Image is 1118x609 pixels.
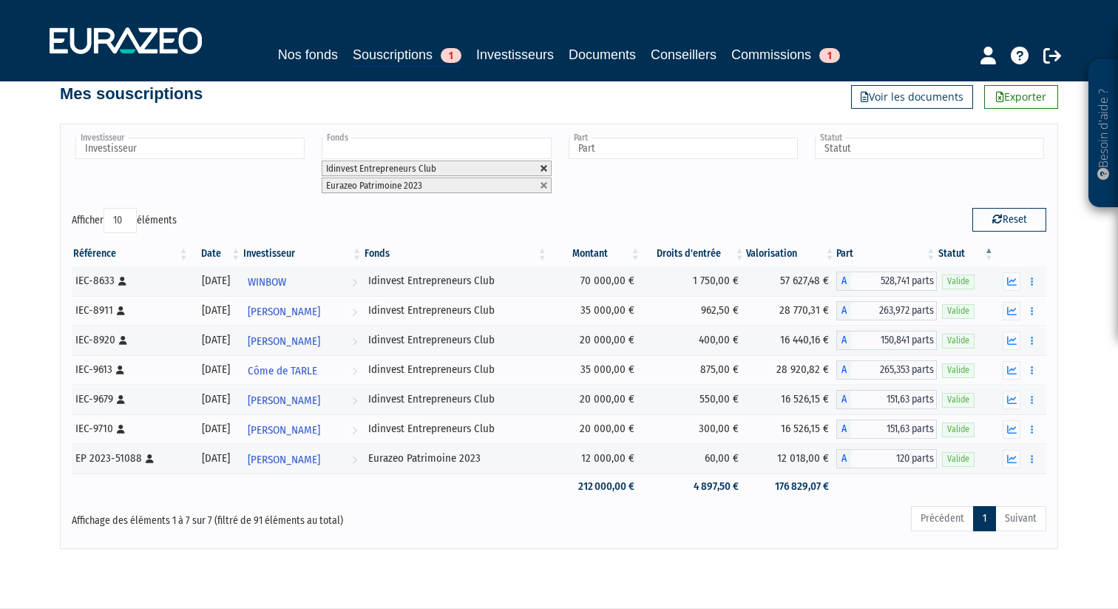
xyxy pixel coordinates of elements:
span: [PERSON_NAME] [248,298,320,326]
td: 300,00 € [642,414,746,444]
th: Part: activer pour trier la colonne par ordre croissant [836,241,938,266]
a: [PERSON_NAME] [242,414,363,444]
div: [DATE] [195,391,237,407]
div: IEC-9679 [75,391,185,407]
div: [DATE] [195,273,237,289]
a: Exporter [984,85,1058,109]
th: Montant: activer pour trier la colonne par ordre croissant [549,241,642,266]
span: Valide [942,304,975,318]
span: Valide [942,363,975,377]
span: A [836,331,851,350]
div: Idinvest Entrepreneurs Club [368,391,543,407]
i: [Français] Personne physique [117,425,125,434]
a: [PERSON_NAME] [242,385,363,414]
span: A [836,272,851,291]
a: Documents [569,44,636,65]
td: 35 000,00 € [549,296,642,326]
span: WINBOW [248,269,286,296]
div: [DATE] [195,421,237,437]
div: Idinvest Entrepreneurs Club [368,362,543,377]
div: IEC-9710 [75,421,185,437]
th: Fonds: activer pour trier la colonne par ordre croissant [363,241,549,266]
td: 12 000,00 € [549,444,642,474]
td: 550,00 € [642,385,746,414]
div: [DATE] [195,332,237,348]
span: A [836,390,851,409]
a: 1 [973,506,996,531]
a: WINBOW [242,266,363,296]
span: 1 [819,48,840,63]
p: Besoin d'aide ? [1095,67,1112,201]
td: 35 000,00 € [549,355,642,385]
h4: Mes souscriptions [60,85,203,103]
div: A - Idinvest Entrepreneurs Club [836,360,938,380]
td: 16 526,15 € [746,385,836,414]
div: Eurazeo Patrimoine 2023 [368,451,543,466]
span: Côme de TARLE [248,357,317,385]
td: 4 897,50 € [642,474,746,499]
td: 20 000,00 € [549,326,642,355]
div: Idinvest Entrepreneurs Club [368,421,543,437]
div: IEC-9613 [75,362,185,377]
div: [DATE] [195,362,237,377]
span: Valide [942,423,975,437]
i: Voir l'investisseur [352,269,357,296]
td: 60,00 € [642,444,746,474]
span: Valide [942,334,975,348]
i: [Français] Personne physique [146,454,154,463]
div: EP 2023-51088 [75,451,185,466]
i: Voir l'investisseur [352,328,357,355]
label: Afficher éléments [72,208,177,233]
span: 151,63 parts [851,390,938,409]
td: 28 770,31 € [746,296,836,326]
span: [PERSON_NAME] [248,446,320,474]
span: [PERSON_NAME] [248,387,320,414]
a: [PERSON_NAME] [242,444,363,474]
div: A - Idinvest Entrepreneurs Club [836,420,938,439]
span: A [836,301,851,320]
div: Idinvest Entrepreneurs Club [368,303,543,318]
a: Commissions1 [731,44,840,65]
th: Investisseur: activer pour trier la colonne par ordre croissant [242,241,363,266]
span: 265,353 parts [851,360,938,380]
i: Voir l'investisseur [352,417,357,444]
select: Afficheréléments [104,208,137,233]
div: IEC-8920 [75,332,185,348]
button: Reset [972,208,1046,232]
div: Affichage des éléments 1 à 7 sur 7 (filtré de 91 éléments au total) [72,505,465,528]
a: [PERSON_NAME] [242,296,363,326]
span: Idinvest Entrepreneurs Club [326,163,436,174]
i: [Français] Personne physique [117,395,125,404]
div: IEC-8911 [75,303,185,318]
i: [Français] Personne physique [119,336,127,345]
img: 1732889491-logotype_eurazeo_blanc_rvb.png [50,27,202,54]
div: Idinvest Entrepreneurs Club [368,273,543,289]
i: Voir l'investisseur [352,298,357,326]
span: Valide [942,275,975,289]
i: [Français] Personne physique [116,366,124,374]
div: A - Idinvest Entrepreneurs Club [836,301,938,320]
span: [PERSON_NAME] [248,328,320,355]
div: Idinvest Entrepreneurs Club [368,332,543,348]
td: 28 920,82 € [746,355,836,385]
i: [Français] Personne physique [117,306,125,315]
div: [DATE] [195,303,237,318]
a: Côme de TARLE [242,355,363,385]
a: Investisseurs [476,44,554,65]
td: 212 000,00 € [549,474,642,499]
span: 263,972 parts [851,301,938,320]
span: A [836,360,851,380]
td: 1 750,00 € [642,266,746,296]
td: 20 000,00 € [549,385,642,414]
td: 16 526,15 € [746,414,836,444]
td: 20 000,00 € [549,414,642,444]
td: 962,50 € [642,296,746,326]
td: 176 829,07 € [746,474,836,499]
a: Conseillers [651,44,716,65]
div: A - Eurazeo Patrimoine 2023 [836,449,938,468]
td: 400,00 € [642,326,746,355]
td: 16 440,16 € [746,326,836,355]
th: Valorisation: activer pour trier la colonne par ordre croissant [746,241,836,266]
span: Eurazeo Patrimoine 2023 [326,180,422,191]
i: Voir l'investisseur [352,357,357,385]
